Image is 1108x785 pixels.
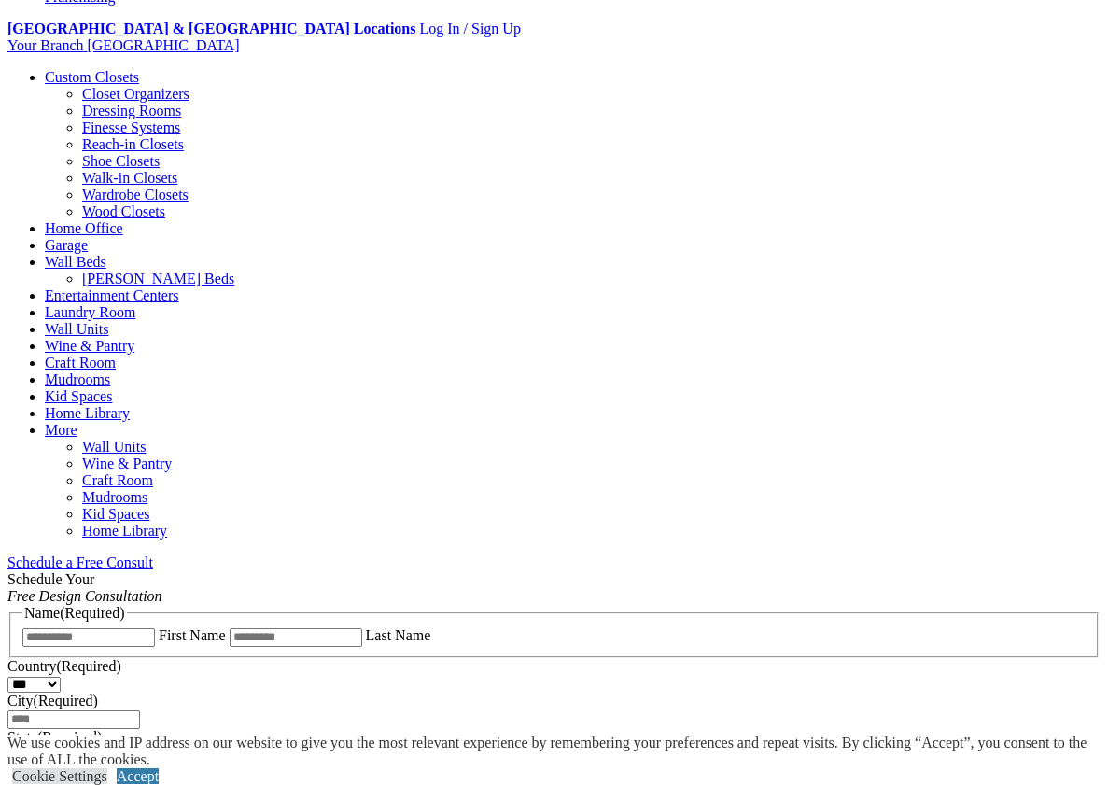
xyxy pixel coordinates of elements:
[37,729,102,745] span: (Required)
[45,69,139,85] a: Custom Closets
[82,489,147,505] a: Mudrooms
[7,729,102,745] label: State
[82,523,167,539] a: Home Library
[45,355,116,371] a: Craft Room
[12,768,107,784] a: Cookie Settings
[82,439,146,455] a: Wall Units
[419,21,520,36] a: Log In / Sign Up
[45,405,130,421] a: Home Library
[45,422,77,438] a: More menu text will display only on big screen
[7,735,1108,768] div: We use cookies and IP address on our website to give you the most relevant experience by remember...
[45,321,108,337] a: Wall Units
[7,554,153,570] a: Schedule a Free Consult (opens a dropdown menu)
[82,170,177,186] a: Walk-in Closets
[7,571,162,604] span: Schedule Your
[45,388,112,404] a: Kid Spaces
[45,371,110,387] a: Mudrooms
[7,37,240,53] a: Your Branch [GEOGRAPHIC_DATA]
[56,658,120,674] span: (Required)
[82,203,165,219] a: Wood Closets
[82,103,181,119] a: Dressing Rooms
[159,627,226,643] label: First Name
[7,588,162,604] em: Free Design Consultation
[82,136,184,152] a: Reach-in Closets
[82,456,172,471] a: Wine & Pantry
[7,37,83,53] span: Your Branch
[45,287,179,303] a: Entertainment Centers
[7,658,121,674] label: Country
[366,627,431,643] label: Last Name
[22,605,127,622] legend: Name
[82,472,153,488] a: Craft Room
[45,220,123,236] a: Home Office
[34,693,98,708] span: (Required)
[45,237,88,253] a: Garage
[7,21,415,36] a: [GEOGRAPHIC_DATA] & [GEOGRAPHIC_DATA] Locations
[82,506,149,522] a: Kid Spaces
[117,768,159,784] a: Accept
[82,86,189,102] a: Closet Organizers
[87,37,239,53] span: [GEOGRAPHIC_DATA]
[82,187,189,203] a: Wardrobe Closets
[45,304,135,320] a: Laundry Room
[60,605,124,621] span: (Required)
[82,271,234,287] a: [PERSON_NAME] Beds
[82,153,160,169] a: Shoe Closets
[7,693,98,708] label: City
[45,254,106,270] a: Wall Beds
[45,338,134,354] a: Wine & Pantry
[82,119,180,135] a: Finesse Systems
